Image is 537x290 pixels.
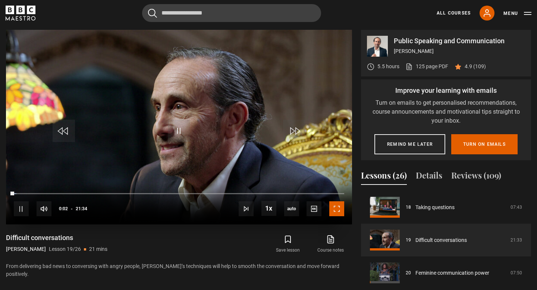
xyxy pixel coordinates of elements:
input: Search [142,4,321,22]
button: Mute [37,201,51,216]
span: 21:34 [76,202,87,215]
svg: BBC Maestro [6,6,35,21]
p: Lesson 19/26 [49,245,81,253]
p: Turn on emails to get personalised recommendations, course announcements and motivational tips st... [367,98,525,125]
p: Improve your learning with emails [367,85,525,95]
button: Reviews (109) [451,169,501,185]
button: Submit the search query [148,9,157,18]
button: Remind me later [374,134,445,154]
video-js: Video Player [6,30,352,224]
a: All Courses [437,10,471,16]
p: [PERSON_NAME] [394,47,525,55]
h1: Difficult conversations [6,233,107,242]
button: Fullscreen [329,201,344,216]
a: Course notes [310,233,352,255]
button: Toggle navigation [503,10,531,17]
a: Difficult conversations [415,236,467,244]
p: 4.9 (109) [465,63,486,70]
p: [PERSON_NAME] [6,245,46,253]
p: From delivering bad news to conversing with angry people, [PERSON_NAME]’s techniques will help to... [6,262,352,278]
span: 0:02 [59,202,68,215]
button: Turn on emails [451,134,518,154]
button: Captions [307,201,321,216]
div: Current quality: 720p [284,201,299,216]
p: 21 mins [89,245,107,253]
a: 125 page PDF [405,63,448,70]
button: Lessons (26) [361,169,407,185]
div: Progress Bar [14,193,344,195]
button: Next Lesson [239,201,254,216]
button: Save lesson [267,233,309,255]
button: Pause [14,201,29,216]
p: 5.5 hours [377,63,399,70]
button: Playback Rate [261,201,276,216]
a: Taking questions [415,204,455,211]
button: Details [416,169,442,185]
a: Feminine communication power [415,269,489,277]
span: auto [284,201,299,216]
span: - [71,206,73,211]
p: Public Speaking and Communication [394,38,525,44]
